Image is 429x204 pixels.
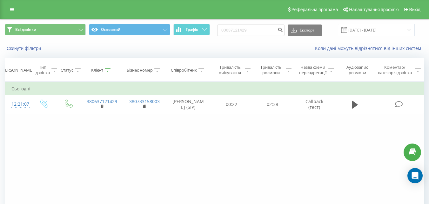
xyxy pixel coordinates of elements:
span: Реферальна програма [292,7,338,12]
div: [PERSON_NAME] [1,67,33,73]
button: Всі дзвінки [5,24,86,35]
a: 380637121429 [87,98,117,104]
button: Експорт [288,25,322,36]
a: 380733158003 [129,98,160,104]
span: Всі дзвінки [15,27,36,32]
span: Налаштування профілю [349,7,399,12]
div: Open Intercom Messenger [407,168,423,183]
button: Графік [173,24,210,35]
button: Скинути фільтри [5,46,44,51]
td: 02:38 [252,95,293,114]
div: Назва схеми переадресації [299,65,327,75]
span: Графік [186,27,198,32]
td: Сьогодні [5,82,424,95]
td: [PERSON_NAME] (SIP) [165,95,211,114]
a: Коли дані можуть відрізнятися вiд інших систем [315,45,424,51]
div: Клієнт [91,67,103,73]
div: Співробітник [171,67,197,73]
button: Основний [89,24,170,35]
div: Статус [61,67,73,73]
div: Бізнес номер [127,67,153,73]
div: 12:21:07 [11,98,25,110]
div: Коментар/категорія дзвінка [376,65,413,75]
div: Тривалість розмови [258,65,284,75]
div: Аудіозапис розмови [341,65,373,75]
div: Тип дзвінка [36,65,50,75]
input: Пошук за номером [217,25,285,36]
div: Тривалість очікування [217,65,243,75]
td: 00:22 [211,95,252,114]
span: Вихід [409,7,420,12]
td: Callback (тест) [293,95,336,114]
